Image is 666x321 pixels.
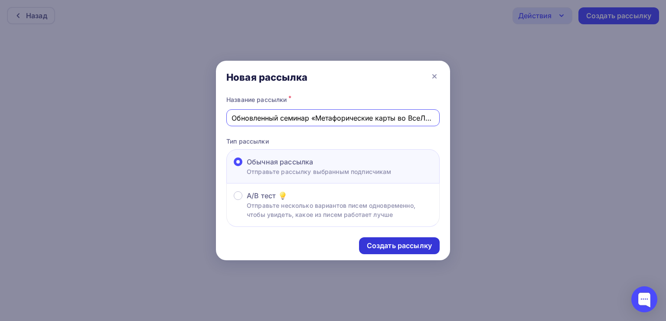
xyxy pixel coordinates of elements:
[226,137,440,146] p: Тип рассылки
[367,241,432,251] div: Создать рассылку
[247,201,432,219] p: Отправьте несколько вариантов писем одновременно, чтобы увидеть, какое из писем работает лучше
[247,190,276,201] span: A/B тест
[247,167,392,176] p: Отправьте рассылку выбранным подписчикам
[226,94,440,106] div: Название рассылки
[232,113,435,123] input: Придумайте название рассылки
[247,157,313,167] span: Обычная рассылка
[226,71,307,83] div: Новая рассылка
